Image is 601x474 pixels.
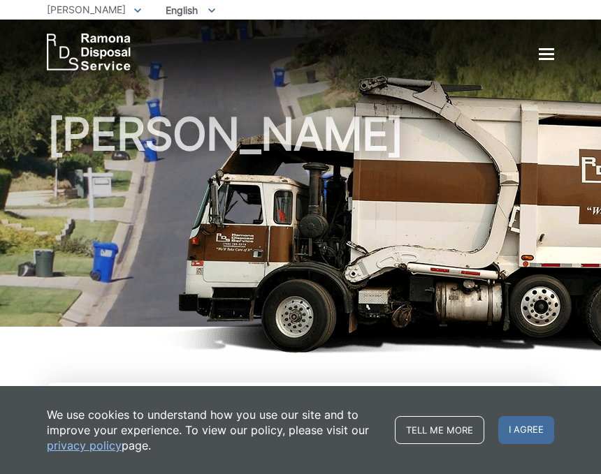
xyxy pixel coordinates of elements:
[47,438,122,453] a: privacy policy
[47,407,381,453] p: We use cookies to understand how you use our site and to improve your experience. To view our pol...
[47,383,554,445] a: Pay Your Bill View, pay, and manage your bill online.
[47,34,131,71] a: EDCD logo. Return to the homepage.
[498,416,554,444] span: I agree
[47,112,554,333] h1: [PERSON_NAME]
[47,3,126,15] span: [PERSON_NAME]
[395,416,484,444] a: Tell me more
